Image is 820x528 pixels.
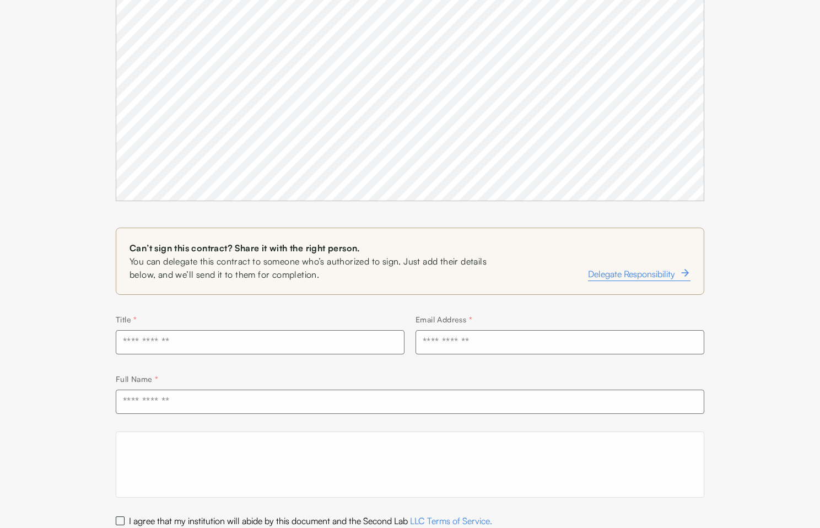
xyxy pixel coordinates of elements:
label: Email Address [416,315,472,324]
span: Delegate Responsibility [588,267,675,281]
span: Can’t sign this contract? Share it with the right person. [130,241,500,255]
label: Full Name [116,374,158,384]
label: I agree that my institution will abide by this document and the Second Lab [129,515,492,526]
label: Title [116,315,137,324]
a: LLC Terms of Service. [410,515,492,526]
span: You can delegate this contract to someone who’s authorized to sign. Just add their details below,... [130,255,500,281]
